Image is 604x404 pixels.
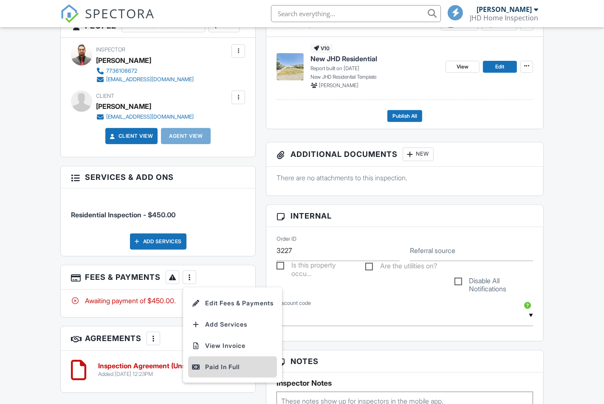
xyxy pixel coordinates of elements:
[106,68,137,74] div: 7736108672
[71,211,175,219] span: Residential Inspection - $450.00
[470,14,538,22] div: JHD Home Inspection
[96,67,194,75] a: 7736108672
[96,100,151,113] div: [PERSON_NAME]
[106,76,194,83] div: [EMAIL_ADDRESS][DOMAIN_NAME]
[277,261,355,272] label: Is this property occupied?
[271,5,441,22] input: Search everything...
[106,114,194,120] div: [EMAIL_ADDRESS][DOMAIN_NAME]
[477,5,532,14] div: [PERSON_NAME]
[403,148,434,161] div: New
[96,75,194,84] a: [EMAIL_ADDRESS][DOMAIN_NAME]
[96,113,194,121] a: [EMAIL_ADDRESS][DOMAIN_NAME]
[60,4,79,23] img: The Best Home Inspection Software - Spectora
[130,233,186,250] div: Add Services
[71,195,245,226] li: Service: Residential Inspection
[108,132,153,140] a: Client View
[277,235,296,243] label: Order ID
[85,4,155,22] span: SPECTORA
[71,296,245,305] div: Awaiting payment of $450.00.
[98,362,206,370] h6: Inspection Agreement (Unsigned)
[98,371,206,378] div: Added [DATE] 12:23PM
[277,379,533,387] h5: Inspector Notes
[98,362,206,377] a: Inspection Agreement (Unsigned) Added [DATE] 12:23PM
[365,262,437,273] label: Are the utilities on?
[60,11,155,29] a: SPECTORA
[61,265,255,290] h3: Fees & Payments
[266,350,543,373] h3: Notes
[277,299,311,307] label: Discount code
[266,205,543,227] h3: Internal
[454,277,533,287] label: Disable All Notifications
[96,54,151,67] div: [PERSON_NAME]
[410,246,455,255] label: Referral source
[277,173,533,182] p: There are no attachments to this inspection.
[61,327,255,351] h3: Agreements
[96,93,114,99] span: Client
[96,46,125,53] span: Inspector
[266,142,543,167] h3: Additional Documents
[61,166,255,188] h3: Services & Add ons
